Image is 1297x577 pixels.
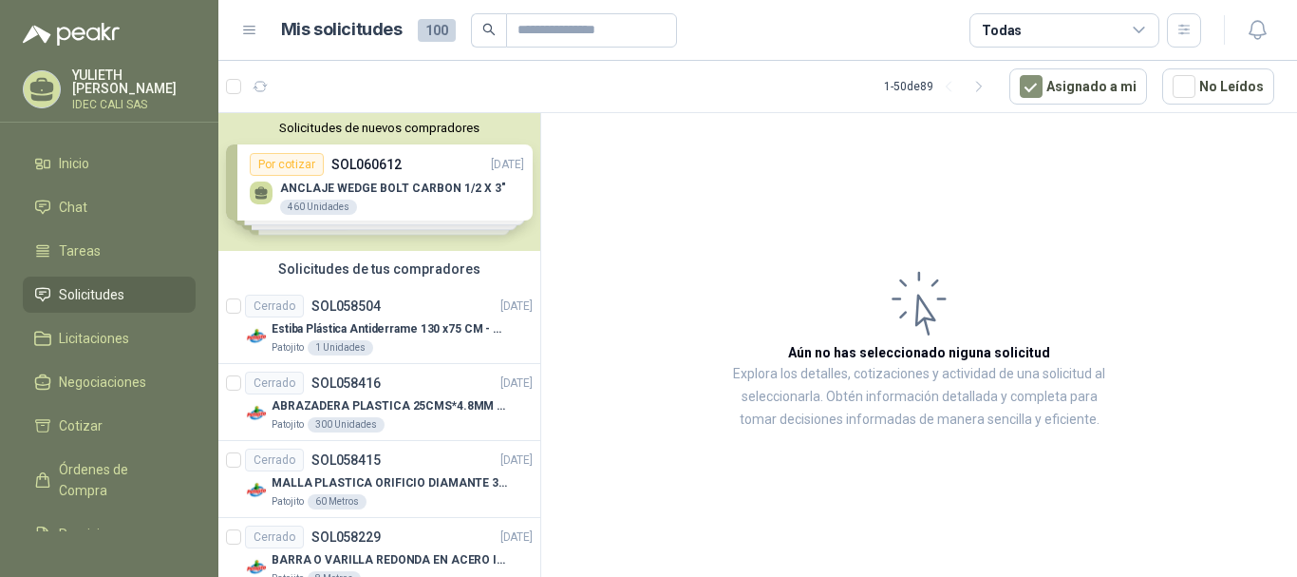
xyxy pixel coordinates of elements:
a: Solicitudes [23,277,196,313]
span: 100 [418,19,456,42]
a: CerradoSOL058416[DATE] Company LogoABRAZADERA PLASTICA 25CMS*4.8MM NEGRAPatojito300 Unidades [218,364,540,441]
p: SOL058416 [311,376,381,390]
div: Cerrado [245,526,304,548]
span: Órdenes de Compra [59,459,178,501]
span: Negociaciones [59,372,146,393]
span: search [482,23,496,36]
img: Company Logo [245,402,268,425]
span: Licitaciones [59,328,129,349]
a: CerradoSOL058415[DATE] Company LogoMALLA PLASTICA ORIFICIO DIAMANTE 3MMPatojito60 Metros [218,441,540,518]
p: MALLA PLASTICA ORIFICIO DIAMANTE 3MM [272,474,508,492]
div: 1 - 50 de 89 [884,71,994,102]
a: Órdenes de Compra [23,452,196,509]
img: Company Logo [245,325,268,348]
div: Cerrado [245,372,304,394]
a: Negociaciones [23,364,196,400]
p: SOL058504 [311,299,381,313]
p: SOL058415 [311,453,381,467]
span: Cotizar [59,415,103,436]
img: Company Logo [245,479,268,502]
div: 300 Unidades [308,417,385,433]
h3: Aún no has seleccionado niguna solicitud [788,342,1050,363]
div: Cerrado [245,449,304,471]
p: Patojito [272,494,304,510]
button: No Leídos [1162,68,1274,105]
img: Logo peakr [23,23,120,46]
p: ABRAZADERA PLASTICA 25CMS*4.8MM NEGRA [272,397,508,415]
a: Cotizar [23,408,196,444]
p: Estiba Plástica Antiderrame 130 x75 CM - Capacidad 180-200 Litros [272,320,508,338]
a: Licitaciones [23,320,196,356]
a: Inicio [23,145,196,182]
div: Solicitudes de nuevos compradoresPor cotizarSOL060612[DATE] ANCLAJE WEDGE BOLT CARBON 1/2 X 3"460... [218,113,540,251]
p: [DATE] [500,298,533,316]
p: IDEC CALI SAS [72,99,196,110]
p: [DATE] [500,529,533,547]
div: 60 Metros [308,494,367,510]
div: Cerrado [245,295,304,317]
p: BARRA O VARILLA REDONDA EN ACERO INOXIDABLE DE 2" O 50 MM [272,551,508,569]
button: Asignado a mi [1009,68,1147,105]
p: [DATE] [500,452,533,470]
div: Todas [982,20,1022,41]
p: [DATE] [500,375,533,393]
a: Tareas [23,233,196,269]
p: SOL058229 [311,530,381,544]
p: Explora los detalles, cotizaciones y actividad de una solicitud al seleccionarla. Obtén informaci... [731,363,1107,432]
span: Solicitudes [59,284,124,305]
div: 1 Unidades [308,340,373,356]
button: Solicitudes de nuevos compradores [226,121,533,135]
span: Chat [59,197,87,218]
div: Solicitudes de tus compradores [218,251,540,287]
a: CerradoSOL058504[DATE] Company LogoEstiba Plástica Antiderrame 130 x75 CM - Capacidad 180-200 Lit... [218,287,540,364]
p: Patojito [272,417,304,433]
a: Chat [23,189,196,225]
p: YULIETH [PERSON_NAME] [72,68,196,95]
span: Inicio [59,153,89,174]
h1: Mis solicitudes [281,16,403,44]
span: Remisiones [59,524,129,545]
p: Patojito [272,340,304,356]
span: Tareas [59,240,101,261]
a: Remisiones [23,516,196,552]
